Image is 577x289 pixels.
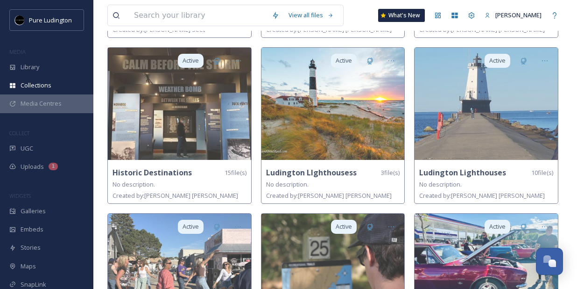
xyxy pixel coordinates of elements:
span: Maps [21,262,36,271]
span: [PERSON_NAME] [495,11,542,19]
img: pureludingtonF-2.png [15,15,24,25]
span: SnapLink [21,280,46,289]
span: Created by: [PERSON_NAME] [PERSON_NAME] [266,191,392,200]
span: Active [183,222,199,231]
span: UGC [21,144,33,153]
span: Created by: [PERSON_NAME] [PERSON_NAME] [113,191,238,200]
span: No description. [266,180,309,188]
span: No description. [419,180,462,188]
input: Search your library [129,5,267,26]
a: View all files [284,6,338,24]
span: 15 file(s) [225,168,246,177]
div: 1 [49,163,58,170]
button: Open Chat [536,248,563,275]
span: No description. [113,180,155,188]
span: Uploads [21,162,44,171]
span: Pure Ludington [29,16,72,24]
span: Active [336,222,352,231]
span: Galleries [21,207,46,216]
span: Library [21,63,39,72]
span: WIDGETS [9,192,31,199]
span: 3 file(s) [381,168,400,177]
span: MEDIA [9,48,26,55]
span: 10 file(s) [531,168,553,177]
img: f8e3af08-db20-4e34-932f-34da3ffcde12.jpg [415,48,558,160]
strong: Historic Destinations [113,167,192,178]
img: c6433c4b-69cf-4d67-ae20-407ffe323154.jpg [108,48,251,160]
strong: Ludington Lighthouses [419,167,506,178]
a: [PERSON_NAME] [480,6,546,24]
span: Collections [21,81,51,90]
span: Embeds [21,225,43,234]
span: COLLECT [9,130,29,137]
a: What's New [378,9,425,22]
span: Active [489,222,506,231]
strong: Ludington LIghthousess [266,167,357,178]
span: Active [183,56,199,65]
span: Media Centres [21,99,62,108]
span: Stories [21,243,41,252]
span: Active [336,56,352,65]
span: Active [489,56,506,65]
img: cd30431c-a51b-45cf-af70-8edd6476c2e4.jpg [261,48,405,160]
span: Created by: [PERSON_NAME] [PERSON_NAME] [419,191,545,200]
